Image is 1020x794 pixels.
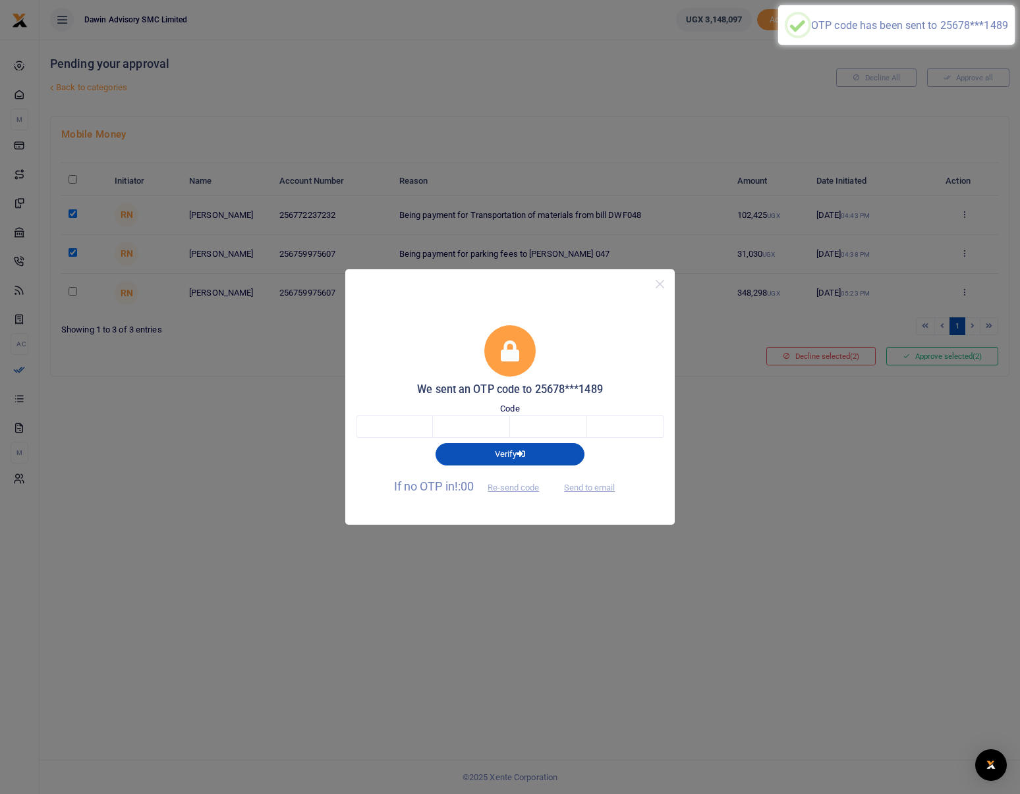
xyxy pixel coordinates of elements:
[356,383,664,396] h5: We sent an OTP code to 25678***1489
[436,443,584,465] button: Verify
[455,479,474,493] span: !:00
[811,19,1008,32] div: OTP code has been sent to 25678***1489
[975,749,1007,781] div: Open Intercom Messenger
[394,479,551,493] span: If no OTP in
[650,275,669,294] button: Close
[500,402,519,415] label: Code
